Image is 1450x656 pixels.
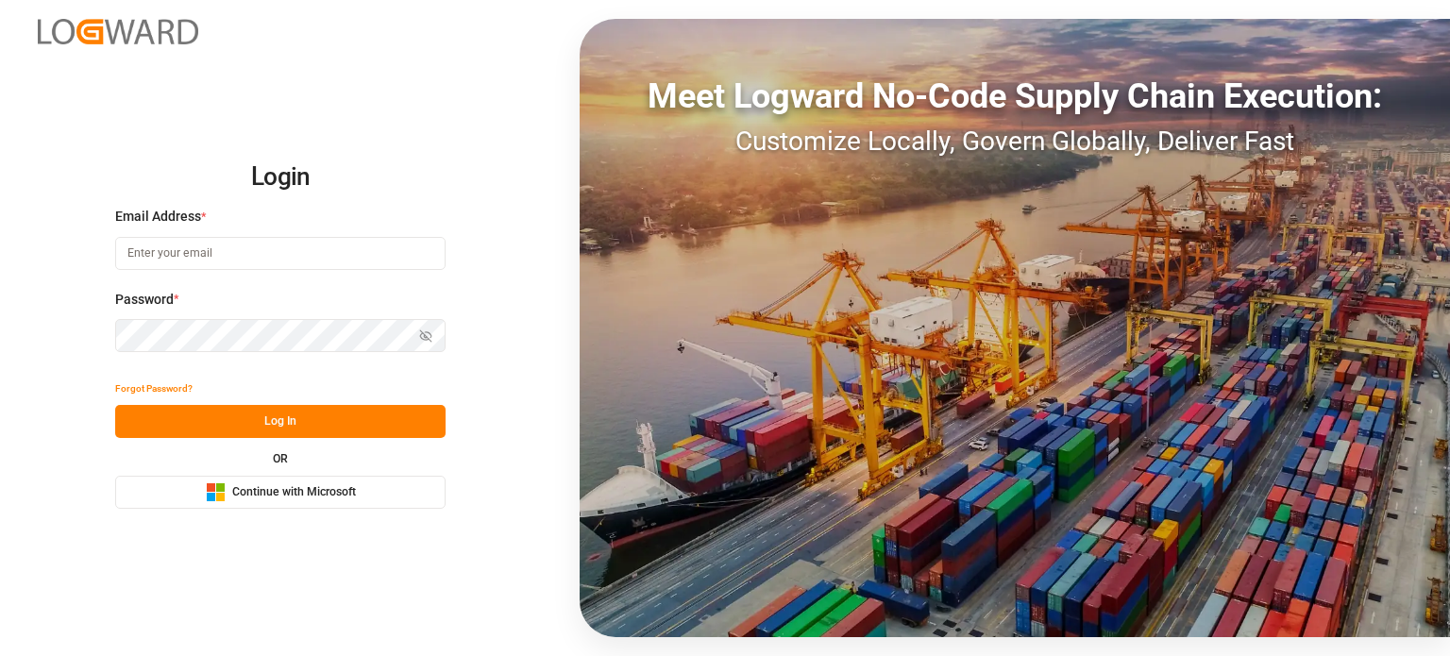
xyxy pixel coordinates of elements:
[115,372,193,405] button: Forgot Password?
[115,405,446,438] button: Log In
[115,476,446,509] button: Continue with Microsoft
[115,237,446,270] input: Enter your email
[115,147,446,208] h2: Login
[115,207,201,227] span: Email Address
[115,290,174,310] span: Password
[580,122,1450,161] div: Customize Locally, Govern Globally, Deliver Fast
[273,453,288,464] small: OR
[580,71,1450,122] div: Meet Logward No-Code Supply Chain Execution:
[38,19,198,44] img: Logward_new_orange.png
[232,484,356,501] span: Continue with Microsoft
